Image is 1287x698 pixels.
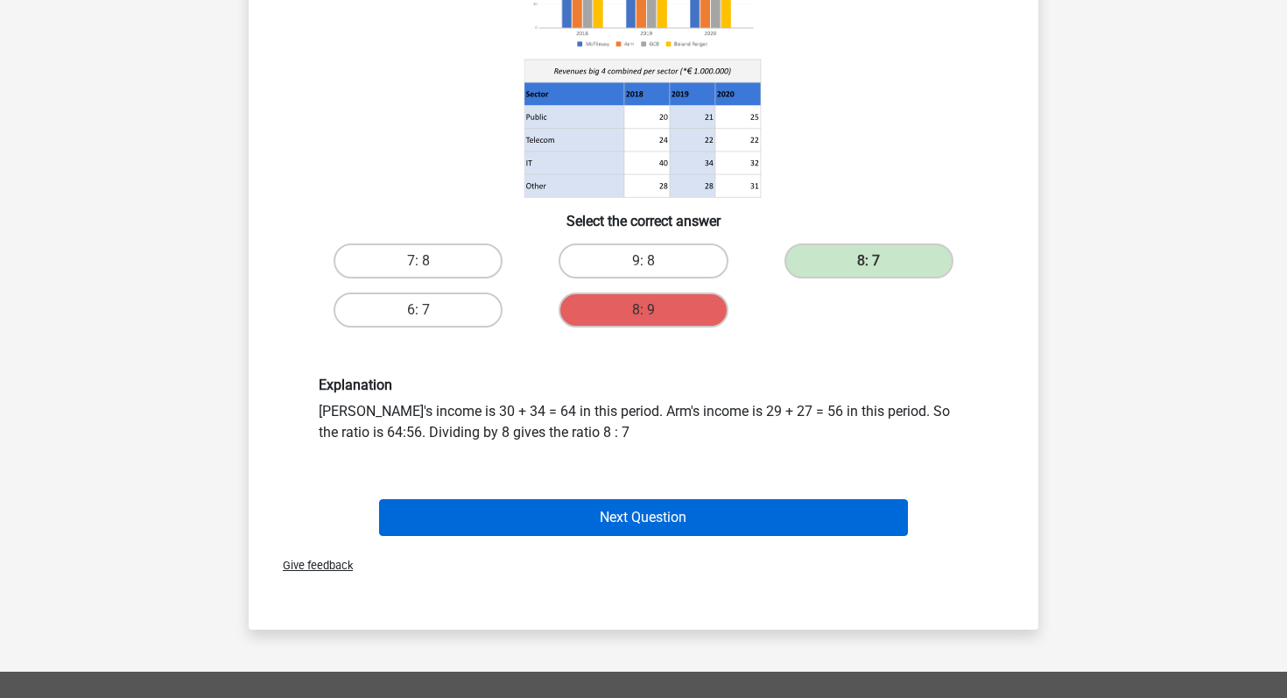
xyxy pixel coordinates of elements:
label: 7: 8 [334,243,503,278]
span: Give feedback [269,559,353,572]
button: Next Question [379,499,909,536]
div: [PERSON_NAME]'s income is 30 + 34 = 64 in this period. Arm's income is 29 + 27 = 56 in this perio... [306,377,981,442]
label: 9: 8 [559,243,728,278]
label: 8: 7 [784,243,953,278]
h6: Explanation [319,377,968,393]
label: 6: 7 [334,293,503,328]
h6: Select the correct answer [277,199,1010,229]
label: 8: 9 [559,293,728,328]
